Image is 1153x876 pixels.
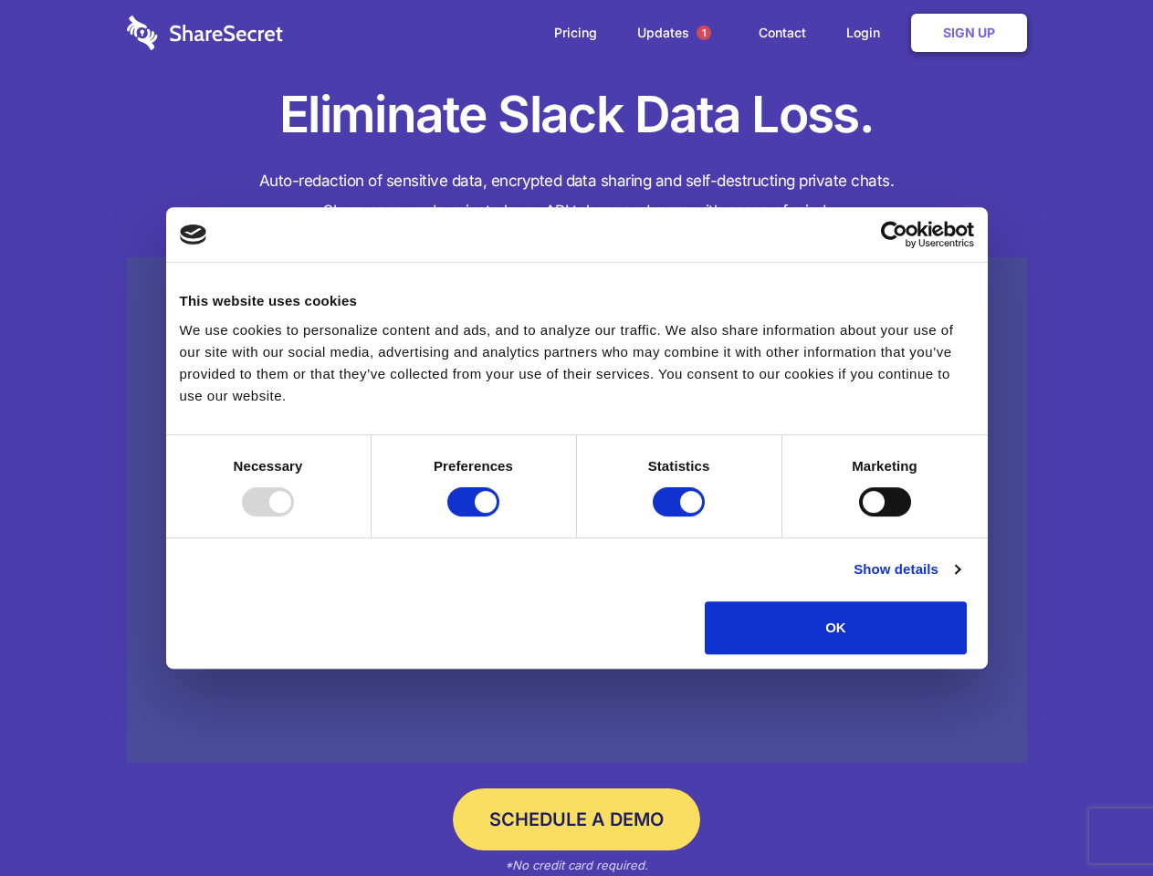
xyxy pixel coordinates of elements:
strong: Necessary [234,458,303,474]
a: Pricing [536,5,615,61]
img: logo [180,224,207,245]
a: Sign Up [911,14,1027,52]
h4: Auto-redaction of sensitive data, encrypted data sharing and self-destructing private chats. Shar... [127,166,1027,226]
div: We use cookies to personalize content and ads, and to analyze our traffic. We also share informat... [180,319,974,407]
strong: Preferences [434,458,513,474]
a: Usercentrics Cookiebot - opens in a new window [814,221,974,248]
strong: Marketing [852,458,917,474]
span: 1 [697,26,711,40]
a: Contact [740,5,824,61]
img: logo-wordmark-white-trans-d4663122ce5f474addd5e946df7df03e33cb6a1c49d2221995e7729f52c070b2.svg [127,16,283,50]
button: OK [705,601,967,654]
a: Login [828,5,907,61]
div: This website uses cookies [180,290,974,312]
a: Schedule a Demo [453,788,700,850]
h1: Eliminate Slack Data Loss. [127,82,1027,148]
em: *No credit card required. [505,858,648,872]
a: Show details [854,558,959,580]
a: Wistia video thumbnail [127,257,1027,764]
strong: Statistics [648,458,710,474]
